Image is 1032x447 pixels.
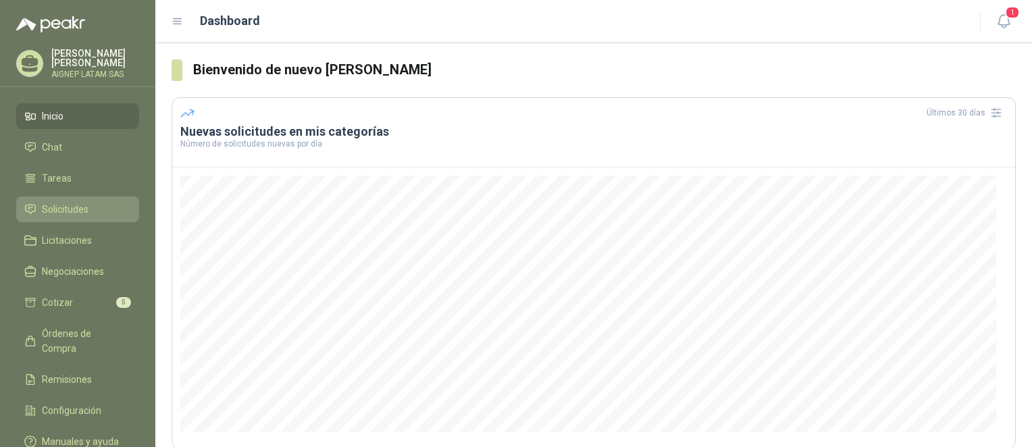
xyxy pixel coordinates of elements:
a: Solicitudes [16,196,139,222]
a: Inicio [16,103,139,129]
button: 1 [991,9,1016,34]
div: Últimos 30 días [927,102,1007,124]
span: Cotizar [42,295,73,310]
img: Logo peakr [16,16,85,32]
span: Inicio [42,109,63,124]
span: 1 [1005,6,1020,19]
a: Negociaciones [16,259,139,284]
a: Cotizar5 [16,290,139,315]
span: Negociaciones [42,264,104,279]
a: Licitaciones [16,228,139,253]
span: Tareas [42,171,72,186]
a: Chat [16,134,139,160]
a: Configuración [16,398,139,423]
span: Solicitudes [42,202,88,217]
a: Remisiones [16,367,139,392]
span: Licitaciones [42,233,92,248]
span: 5 [116,297,131,308]
p: AIGNEP LATAM SAS [51,70,139,78]
a: Órdenes de Compra [16,321,139,361]
span: Chat [42,140,62,155]
span: Configuración [42,403,101,418]
a: Tareas [16,165,139,191]
p: [PERSON_NAME] [PERSON_NAME] [51,49,139,68]
h3: Nuevas solicitudes en mis categorías [180,124,1007,140]
h3: Bienvenido de nuevo [PERSON_NAME] [193,59,1016,80]
p: Número de solicitudes nuevas por día [180,140,1007,148]
span: Remisiones [42,372,92,387]
span: Órdenes de Compra [42,326,126,356]
h1: Dashboard [200,11,260,30]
